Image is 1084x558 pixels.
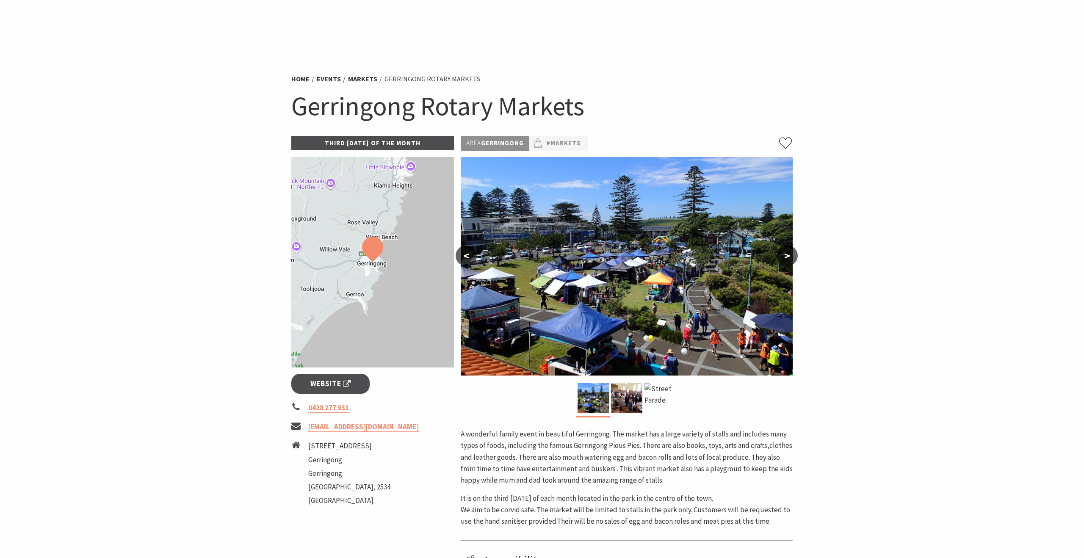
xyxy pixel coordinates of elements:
span: Area [466,139,481,147]
span: Stay [702,39,721,49]
span: What’s On [824,39,866,49]
img: Street Parade [644,383,676,413]
li: [STREET_ADDRESS] [308,440,390,452]
button: > [777,246,798,266]
span: Book now [882,39,923,49]
span: Plan [788,39,807,49]
p: A wonderful family event in beautiful Gerringong. The market has a large variety of stalls and in... [461,428,793,486]
a: [EMAIL_ADDRESS][DOMAIN_NAME] [308,422,419,432]
span: Home [593,39,615,49]
nav: Main Menu [585,37,1001,51]
button: < [456,246,477,266]
p: It is on the third [DATE] of each month located in the park in the centre of the town. We aim to ... [461,493,793,528]
a: #Markets [546,138,581,149]
a: 0428 277 931 [308,403,349,413]
li: Gerringong [308,468,390,479]
img: Christmas Market and Street Parade [578,383,609,413]
span: See & Do [738,39,772,49]
li: [GEOGRAPHIC_DATA], 2534 [308,481,390,493]
li: Gerringong [308,454,390,466]
p: Third [DATE] of the Month [291,136,454,150]
li: [GEOGRAPHIC_DATA] [308,495,390,506]
h1: Gerringong Rotary Markets [291,89,793,123]
img: Gerringong Town Hall [611,383,642,413]
span: Destinations [631,39,686,49]
img: Christmas Market and Street Parade [461,157,793,376]
span: Winter Deals [940,39,993,49]
span: Website [310,378,351,389]
a: Website [291,374,370,394]
p: Gerringong [461,136,529,151]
